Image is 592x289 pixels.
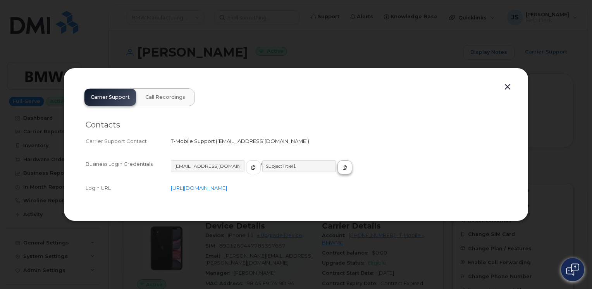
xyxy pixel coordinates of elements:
[246,160,261,174] button: copy to clipboard
[86,184,171,192] div: Login URL
[566,263,579,276] img: Open chat
[86,138,171,145] div: Carrier Support Contact
[86,160,171,181] div: Business Login Credentials
[86,120,506,130] h2: Contacts
[171,160,506,181] div: /
[171,138,215,144] span: T-Mobile Support
[145,94,185,100] span: Call Recordings
[337,160,352,174] button: copy to clipboard
[217,138,308,144] span: [EMAIL_ADDRESS][DOMAIN_NAME]
[171,185,227,191] a: [URL][DOMAIN_NAME]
